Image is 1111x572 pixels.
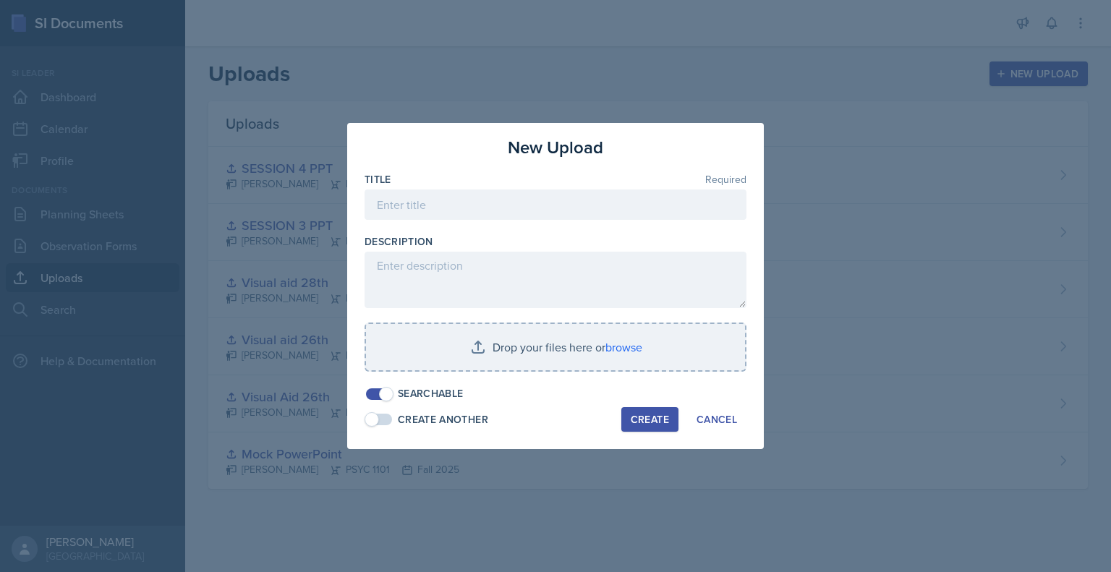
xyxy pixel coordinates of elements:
[631,414,669,425] div: Create
[621,407,678,432] button: Create
[398,386,464,401] div: Searchable
[508,135,603,161] h3: New Upload
[365,189,746,220] input: Enter title
[365,172,391,187] label: Title
[365,234,433,249] label: Description
[398,412,488,427] div: Create Another
[697,414,737,425] div: Cancel
[687,407,746,432] button: Cancel
[705,174,746,184] span: Required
